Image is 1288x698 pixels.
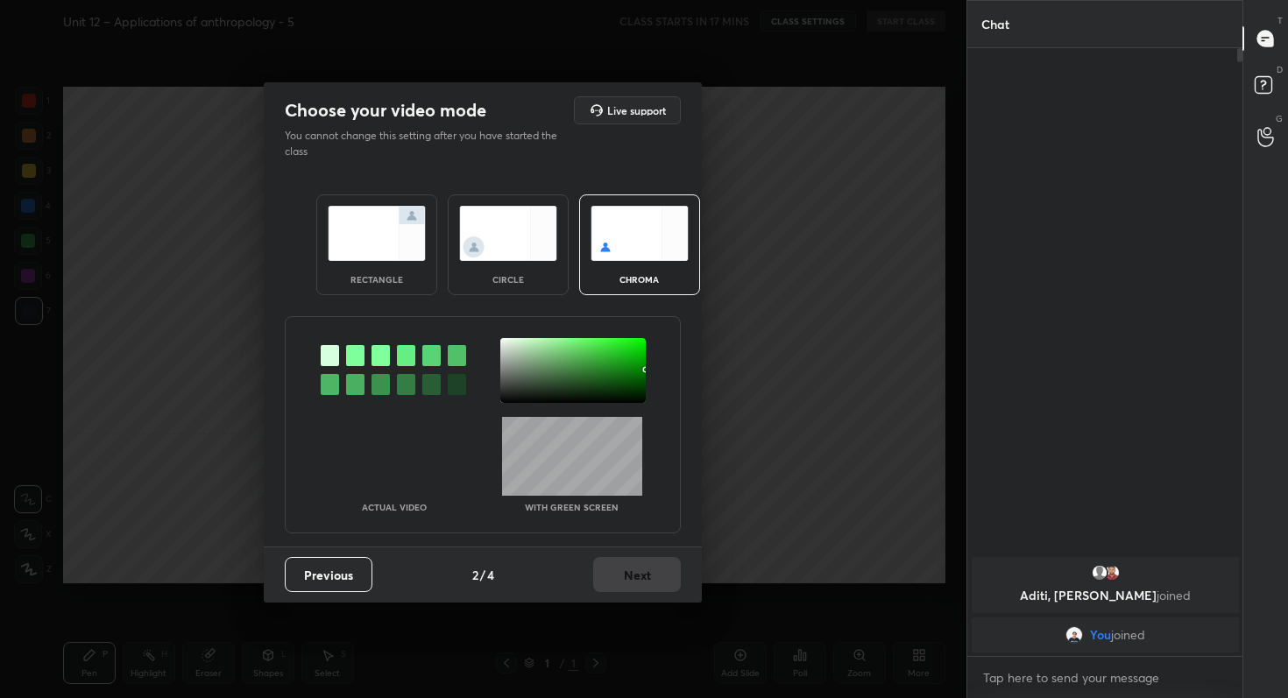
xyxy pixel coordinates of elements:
p: Aditi, [PERSON_NAME] [982,589,1228,603]
img: default.png [1090,564,1108,582]
p: T [1277,14,1283,27]
p: With green screen [525,503,619,511]
p: Actual Video [362,503,427,511]
div: chroma [605,275,675,284]
div: rectangle [342,275,412,284]
img: c8700997fef849a79414b35ed3cf7695.jpg [1065,626,1083,644]
h2: Choose your video mode [285,99,486,122]
h4: 2 [472,566,478,584]
p: You cannot change this setting after you have started the class [285,128,569,159]
div: circle [473,275,543,284]
p: G [1276,112,1283,125]
h5: Live support [607,105,666,116]
img: chromaScreenIcon.c19ab0a0.svg [591,206,689,261]
h4: 4 [487,566,494,584]
p: D [1277,63,1283,76]
button: Previous [285,557,372,592]
h4: / [480,566,485,584]
img: 8c78f346fbe8418d87ff46712b342cec.jpg [1102,564,1120,582]
img: normalScreenIcon.ae25ed63.svg [328,206,426,261]
span: joined [1111,628,1145,642]
span: You [1090,628,1111,642]
p: Chat [967,1,1023,47]
div: grid [967,553,1243,656]
span: joined [1157,587,1191,603]
img: circleScreenIcon.acc0effb.svg [459,206,557,261]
